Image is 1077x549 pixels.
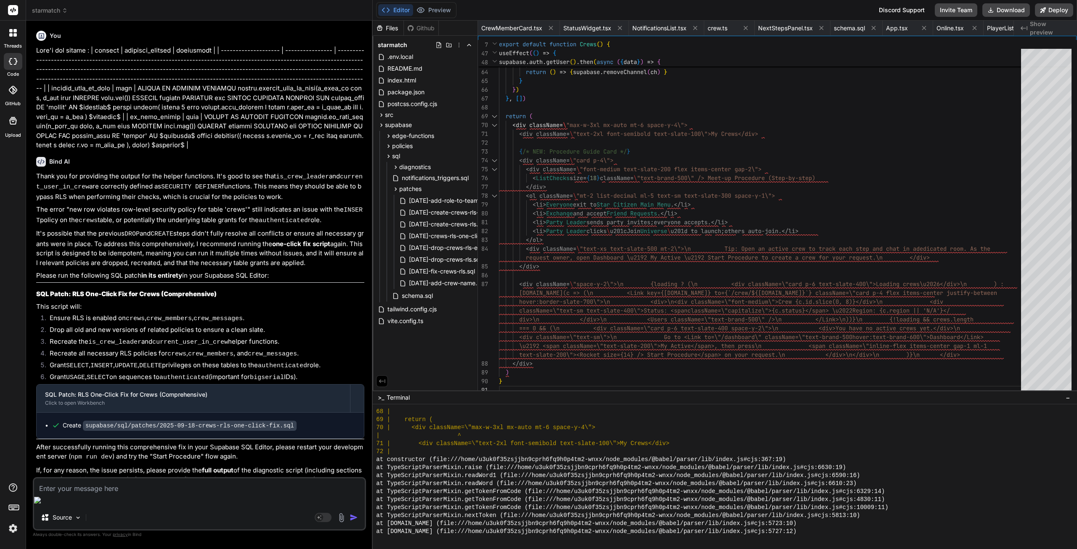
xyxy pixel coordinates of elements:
img: settings [6,521,20,536]
strong: in its entirety [141,271,182,279]
code: is_crew_leader [276,173,329,180]
span: postcss.config.cjs [387,99,438,109]
span: package.json [387,87,425,97]
span: crew.ts [708,24,727,32]
div: 87 [478,280,488,289]
span: "space-y-2\">\n {loading ? (\n <di [573,280,741,288]
div: 72 [478,138,488,147]
span: ( [529,49,533,57]
p: Lore'i dol sitame : | consect | adipisci_elitsed | doeiusmodt | | -------------------- | --------... [36,46,364,150]
span: sql [392,152,400,160]
span: ol className [529,192,570,199]
span: diagnostics [399,163,431,171]
span: − [1066,393,1070,402]
span: } [664,68,667,76]
h6: Bind AI [49,157,70,166]
span: } [627,148,630,155]
span: Region: {c.region || 'N/A'}</ [852,307,950,314]
span: everyone accepts [654,218,708,226]
div: 79 [478,200,488,209]
span: </ [526,183,533,191]
div: Github [404,24,438,32]
div: 86 [478,271,488,280]
span: ) [553,68,556,76]
span: = [573,165,576,173]
span: li [536,227,543,235]
span: u201cJoin [610,227,640,235]
div: Click to collapse the range. [489,121,500,130]
span: \ [570,156,573,164]
span: v className=\"card p-6 text-slate-400\">Loading cr [741,280,910,288]
div: 66 [478,85,488,94]
span: \ [576,245,580,252]
label: Upload [5,132,21,139]
span: Exchange [546,210,573,217]
p: Thank you for providing the output for the helper functions. It's good to see that and are correc... [36,172,364,202]
span: 47 [478,49,488,58]
span: ) [523,95,526,102]
div: Click to open Workbench [45,400,342,406]
span: ews\u2026</div>\n ) : [910,280,1004,288]
div: Click to collapse the range. [489,156,500,165]
span: dedicated room. As the [916,245,990,252]
span: \ [570,130,573,138]
code: SECURITY DEFINER [161,183,222,191]
span: { [553,49,556,57]
span: Crews [580,40,597,48]
button: Invite Team [935,3,977,17]
p: The error "new row violates row-level security policy for table 'crews'" still indicates an issue... [36,205,364,225]
span: /div> [741,130,758,138]
div: 84 [478,244,488,253]
span: > [687,201,691,208]
span: xt-slate-400 space-y-2\">\n <div>You ha [687,324,856,332]
strong: SQL Patch: RLS One-Click Fix for Crews (Comprehensive) [36,290,217,298]
span: ol [533,236,539,244]
span: => [647,58,654,66]
span: .</ [671,201,681,208]
span: = [630,174,634,182]
span: est.\n </div> [862,254,930,261]
span: === 0 && (\n <div className=\"card p-6 te [519,324,687,332]
span: < [526,165,529,173]
span: [DATE]-add-role-to-team-invites.sql [408,196,509,206]
code: CREATE [151,231,173,238]
span: Name=\"text-brand-500\" />\n </Link>\n [687,316,846,323]
span: . [576,58,580,66]
span: </ [519,263,526,270]
span: { [586,174,590,182]
span: \ [667,227,671,235]
span: ; [721,227,724,235]
span: } [512,86,516,93]
span: Universe [640,227,667,235]
span: 2\"> [748,165,761,173]
div: 76 [478,174,488,183]
span: \ [573,192,576,199]
span: index.html [387,75,417,85]
div: 67 [478,94,488,103]
span: [DATE]-drop-crews-rls-explicit.sql [408,243,504,253]
span: ( [593,58,597,66]
div: 68 [478,103,488,112]
div: 64 [478,68,488,77]
span: ( [597,40,600,48]
span: <div className=\"font-medium\">Crew {c.i [674,298,809,305]
span: 18 [590,174,597,182]
span: NextStepsPanel.tsx [758,24,813,32]
button: Deploy [1035,3,1073,17]
span: request owner, open Dashboard \u2192 My Active \u2 [526,254,694,261]
span: Show preview [1030,20,1070,37]
span: [DATE]-add-crew-name.sql [408,278,486,288]
span: sends party invites [586,218,650,226]
span: . [543,58,546,66]
span: li [536,218,543,226]
span: div className [529,165,573,173]
span: > [543,218,546,226]
span: [DATE]-fix-crews-rls.sql [408,266,476,276]
div: Click to collapse the range. [489,191,500,200]
div: 81 [478,218,488,227]
span: ) [600,40,603,48]
span: ) [657,68,661,76]
div: 85 [478,262,488,271]
span: } [637,58,640,66]
span: tailwind.config.cjs [387,304,438,314]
